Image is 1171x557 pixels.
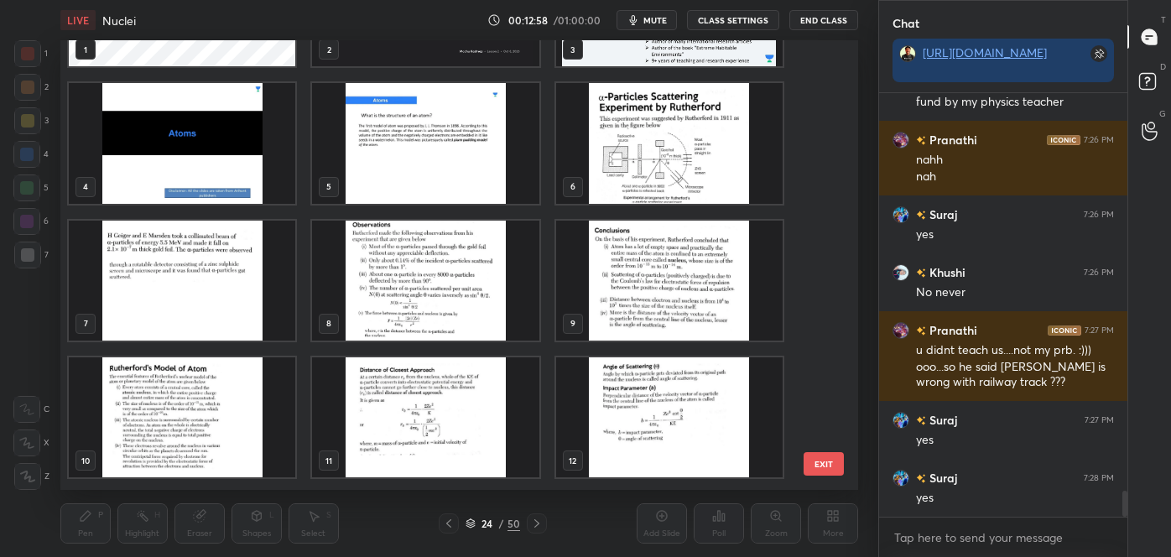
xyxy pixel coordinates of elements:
[1084,473,1114,483] div: 7:28 PM
[102,13,136,29] h4: Nuclei
[926,263,965,281] h6: Khushi
[916,359,1114,391] div: ooo...so he said [PERSON_NAME] is wrong with railway track ???
[893,132,909,148] img: 7dcfb828efde48bc9a502dd9d36455b8.jpg
[916,284,1114,301] div: No never
[926,321,977,339] h6: Pranathi
[14,40,48,67] div: 1
[916,152,1114,169] div: nahh
[916,79,1114,111] div: Tht [PERSON_NAME] is called as fund by my physics teacher
[69,84,295,204] img: 1759930989Y62VOH.pdf
[916,342,1114,359] div: u didnt teach us....not my prb. :)))
[479,518,496,528] div: 24
[69,221,295,341] img: 1759930989Y62VOH.pdf
[507,516,520,531] div: 50
[13,396,49,423] div: C
[556,357,783,477] img: 1759930989Y62VOH.pdf
[14,463,49,490] div: Z
[13,429,49,456] div: X
[879,1,933,45] p: Chat
[893,412,909,429] img: 48d19d24f8214c8f85461ad0a993ac84.jpg
[899,45,916,62] img: c3c9a3304d4d47e1943f65945345ca2a.jpg
[926,469,957,487] h6: Suraj
[312,357,539,477] img: 1759930989Y62VOH.pdf
[916,474,926,483] img: no-rating-badge.077c3623.svg
[556,221,783,341] img: 1759930989Y62VOH.pdf
[14,74,49,101] div: 2
[643,14,667,26] span: mute
[916,136,926,145] img: no-rating-badge.077c3623.svg
[1084,210,1114,220] div: 7:26 PM
[916,432,1114,449] div: yes
[1161,13,1166,26] p: T
[893,322,909,339] img: 7dcfb828efde48bc9a502dd9d36455b8.jpg
[916,169,1114,185] div: nah
[60,10,96,30] div: LIVE
[1160,60,1166,73] p: D
[923,44,1047,60] a: [URL][DOMAIN_NAME]
[13,174,49,201] div: 5
[893,264,909,281] img: 661d3918f5a44498b5d1d9d4206b4b22.jpg
[499,518,504,528] div: /
[1159,107,1166,120] p: G
[687,10,779,30] button: CLASS SETTINGS
[617,10,677,30] button: mute
[916,268,926,278] img: no-rating-badge.077c3623.svg
[1048,325,1081,336] img: iconic-dark.1390631f.png
[879,93,1127,517] div: grid
[789,10,858,30] button: End Class
[916,211,926,220] img: no-rating-badge.077c3623.svg
[312,84,539,204] img: 1759930989Y62VOH.pdf
[1085,325,1114,336] div: 7:27 PM
[1085,415,1114,425] div: 7:27 PM
[13,208,49,235] div: 6
[14,107,49,134] div: 3
[926,206,957,223] h6: Suraj
[916,416,926,425] img: no-rating-badge.077c3623.svg
[926,131,977,148] h6: Pranathi
[916,490,1114,507] div: yes
[926,411,957,429] h6: Suraj
[916,326,926,336] img: no-rating-badge.077c3623.svg
[893,206,909,223] img: 48d19d24f8214c8f85461ad0a993ac84.jpg
[69,357,295,477] img: 1759930989Y62VOH.pdf
[312,221,539,341] img: 1759930989Y62VOH.pdf
[893,470,909,487] img: 48d19d24f8214c8f85461ad0a993ac84.jpg
[804,452,844,476] button: EXIT
[60,40,829,489] div: grid
[1084,268,1114,278] div: 7:26 PM
[14,242,49,268] div: 7
[13,141,49,168] div: 4
[1047,135,1080,145] img: iconic-dark.1390631f.png
[916,226,1114,243] div: yes
[556,84,783,204] img: 1759930989Y62VOH.pdf
[1084,135,1114,145] div: 7:26 PM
